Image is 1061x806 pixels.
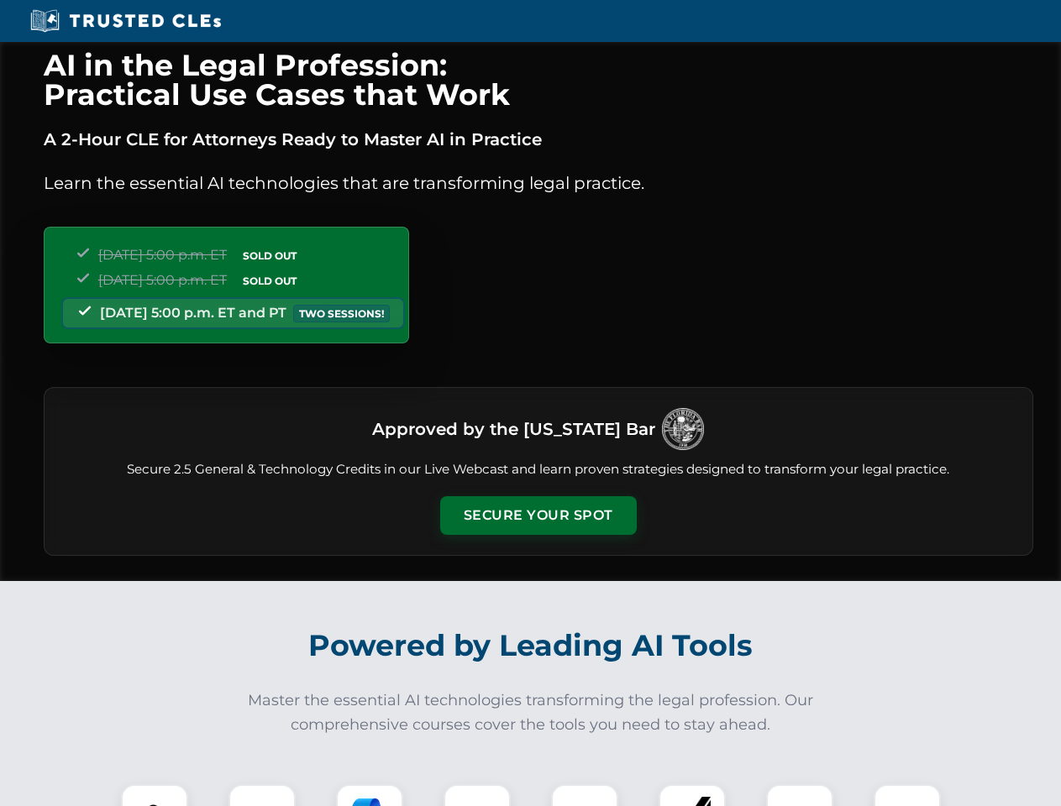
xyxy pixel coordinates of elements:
button: Secure Your Spot [440,496,637,535]
span: [DATE] 5:00 p.m. ET [98,247,227,263]
span: [DATE] 5:00 p.m. ET [98,272,227,288]
img: Trusted CLEs [25,8,226,34]
h2: Powered by Leading AI Tools [66,616,996,675]
span: SOLD OUT [237,272,302,290]
p: A 2-Hour CLE for Attorneys Ready to Master AI in Practice [44,126,1033,153]
img: Logo [662,408,704,450]
h3: Approved by the [US_STATE] Bar [372,414,655,444]
span: SOLD OUT [237,247,302,264]
h1: AI in the Legal Profession: Practical Use Cases that Work [44,50,1033,109]
p: Learn the essential AI technologies that are transforming legal practice. [44,170,1033,196]
p: Master the essential AI technologies transforming the legal profession. Our comprehensive courses... [237,688,825,737]
p: Secure 2.5 General & Technology Credits in our Live Webcast and learn proven strategies designed ... [65,460,1012,479]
